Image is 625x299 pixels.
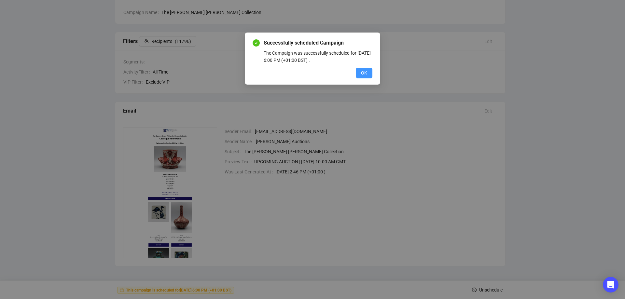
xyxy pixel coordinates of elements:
button: OK [356,68,372,78]
span: OK [361,69,367,76]
span: Successfully scheduled Campaign [264,39,372,47]
div: The Campaign was successfully scheduled for [DATE] 6:00 PM (+01:00 BST) . [264,49,372,64]
span: check-circle [253,39,260,47]
div: Open Intercom Messenger [603,277,618,292]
